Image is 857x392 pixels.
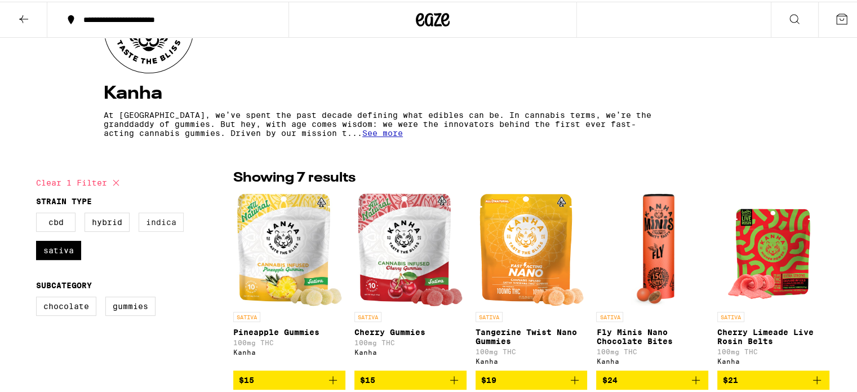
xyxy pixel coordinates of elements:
p: Cherry Limeade Live Rosin Belts [717,326,829,344]
a: Open page for Fly Minis Nano Chocolate Bites from Kanha [596,192,708,369]
label: Chocolate [36,295,96,314]
img: Kanha - Tangerine Twist Nano Gummies [479,192,584,305]
p: 100mg THC [233,337,345,345]
p: Cherry Gummies [354,326,467,335]
legend: Subcategory [36,279,92,288]
label: CBD [36,211,76,230]
p: 100mg THC [596,346,708,354]
img: Kanha - Cherry Limeade Live Rosin Belts [726,192,820,305]
h4: Kanha [104,83,762,101]
span: $24 [602,374,617,383]
div: Kanha [233,347,345,354]
label: Indica [139,211,184,230]
button: Add to bag [354,369,467,388]
p: Showing 7 results [233,167,356,186]
label: Hybrid [85,211,130,230]
p: 100mg THC [354,337,467,345]
span: $19 [481,374,496,383]
button: Add to bag [717,369,829,388]
span: $15 [239,374,254,383]
p: Fly Minis Nano Chocolate Bites [596,326,708,344]
span: $21 [723,374,738,383]
p: SATIVA [717,310,744,320]
a: Open page for Cherry Gummies from Kanha [354,192,467,369]
a: Open page for Pineapple Gummies from Kanha [233,192,345,369]
legend: Strain Type [36,195,92,204]
p: 100mg THC [476,346,588,354]
span: See more [362,127,403,136]
p: Tangerine Twist Nano Gummies [476,326,588,344]
label: Gummies [105,295,156,314]
button: Add to bag [596,369,708,388]
a: Open page for Tangerine Twist Nano Gummies from Kanha [476,192,588,369]
label: Sativa [36,239,81,258]
div: Kanha [354,347,467,354]
div: Kanha [596,356,708,363]
p: Pineapple Gummies [233,326,345,335]
img: Kanha - Cherry Gummies [358,192,463,305]
p: SATIVA [476,310,503,320]
div: Kanha [717,356,829,363]
img: Kanha - Pineapple Gummies [237,192,341,305]
span: $15 [360,374,375,383]
p: SATIVA [354,310,381,320]
div: Kanha [476,356,588,363]
button: Clear 1 filter [36,167,123,195]
p: SATIVA [596,310,623,320]
img: Kanha - Fly Minis Nano Chocolate Bites [630,192,674,305]
button: Add to bag [233,369,345,388]
button: Add to bag [476,369,588,388]
a: Open page for Cherry Limeade Live Rosin Belts from Kanha [717,192,829,369]
p: At [GEOGRAPHIC_DATA], we’ve spent the past decade defining what edibles can be. In cannabis terms... [104,109,663,136]
p: 100mg THC [717,346,829,354]
p: SATIVA [233,310,260,320]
